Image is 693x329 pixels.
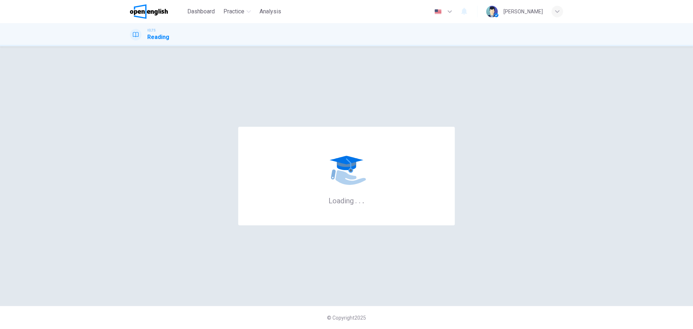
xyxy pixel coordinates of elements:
[184,5,218,18] button: Dashboard
[358,194,361,206] h6: .
[147,28,156,33] span: IELTS
[257,5,284,18] button: Analysis
[328,196,365,205] h6: Loading
[221,5,254,18] button: Practice
[433,9,443,14] img: en
[187,7,215,16] span: Dashboard
[362,194,365,206] h6: .
[223,7,244,16] span: Practice
[486,6,498,17] img: Profile picture
[130,4,168,19] img: OpenEnglish logo
[260,7,281,16] span: Analysis
[355,194,357,206] h6: .
[147,33,169,42] h1: Reading
[327,315,366,321] span: © Copyright 2025
[130,4,184,19] a: OpenEnglish logo
[504,7,543,16] div: [PERSON_NAME]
